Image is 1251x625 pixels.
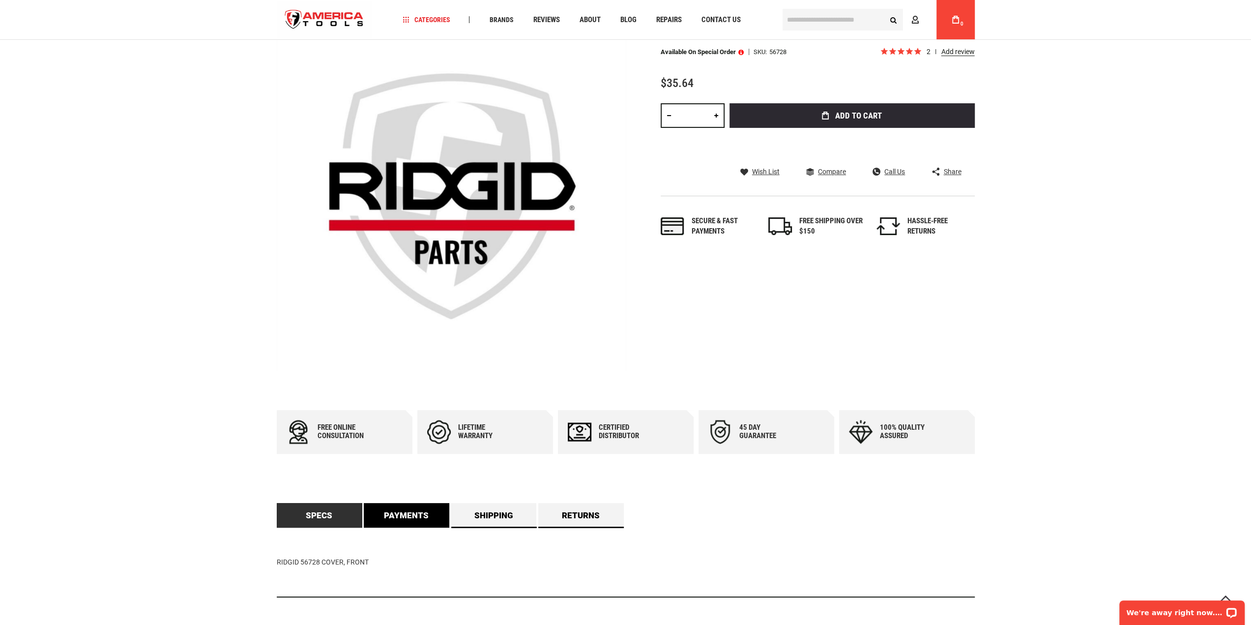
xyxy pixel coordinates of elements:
[729,103,975,128] button: Add to Cart
[533,16,559,24] span: Reviews
[277,1,372,38] a: store logo
[651,13,686,27] a: Repairs
[740,167,780,176] a: Wish List
[884,168,905,175] span: Call Us
[880,47,975,58] span: Rated 5.0 out of 5 stars 2 reviews
[620,16,636,24] span: Blog
[876,217,900,235] img: returns
[960,21,963,27] span: 0
[769,49,786,55] div: 56728
[599,423,658,440] div: Certified Distributor
[818,168,846,175] span: Compare
[661,76,694,90] span: $35.64
[692,216,756,237] div: Secure & fast payments
[907,216,971,237] div: HASSLE-FREE RETURNS
[528,13,564,27] a: Reviews
[697,13,745,27] a: Contact Us
[754,49,769,55] strong: SKU
[835,112,882,120] span: Add to Cart
[656,16,681,24] span: Repairs
[575,13,605,27] a: About
[1113,594,1251,625] iframe: LiveChat chat widget
[277,1,372,38] img: America Tools
[579,16,600,24] span: About
[485,13,518,27] a: Brands
[927,48,975,56] span: 2 reviews
[661,49,744,56] p: Available on Special Order
[752,168,780,175] span: Wish List
[489,16,513,23] span: Brands
[661,217,684,235] img: payments
[727,131,977,159] iframe: Secure express checkout frame
[884,10,903,29] button: Search
[364,503,449,528] a: Payments
[880,423,939,440] div: 100% quality assured
[451,503,537,528] a: Shipping
[768,217,792,235] img: shipping
[538,503,624,528] a: Returns
[701,16,740,24] span: Contact Us
[943,168,961,175] span: Share
[277,22,626,371] img: RIDGID 56728 COVER, FRONT
[403,16,450,23] span: Categories
[873,167,905,176] a: Call Us
[806,167,846,176] a: Compare
[318,423,377,440] div: Free online consultation
[739,423,798,440] div: 45 day Guarantee
[458,423,517,440] div: Lifetime warranty
[277,528,975,597] div: RIDGID 56728 COVER, FRONT
[615,13,640,27] a: Blog
[277,503,362,528] a: Specs
[799,216,863,237] div: FREE SHIPPING OVER $150
[398,13,454,27] a: Categories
